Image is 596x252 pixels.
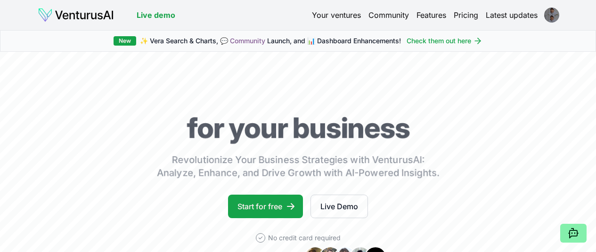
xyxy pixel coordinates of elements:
a: Features [416,9,446,21]
a: Community [230,37,265,45]
a: Live demo [137,9,175,21]
a: Start for free [228,195,303,218]
a: Community [368,9,409,21]
a: Live Demo [310,195,368,218]
div: New [114,36,136,46]
img: ACg8ocLHD7DMrt3PhNpYHOxFigUyCacET5GBf0UxBMSGnEA7hZAUlauO=s96-c [544,8,559,23]
a: Check them out here [407,36,482,46]
span: ✨ Vera Search & Charts, 💬 Launch, and 📊 Dashboard Enhancements! [140,36,401,46]
img: logo [38,8,114,23]
a: Latest updates [486,9,538,21]
a: Pricing [454,9,478,21]
a: Your ventures [312,9,361,21]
